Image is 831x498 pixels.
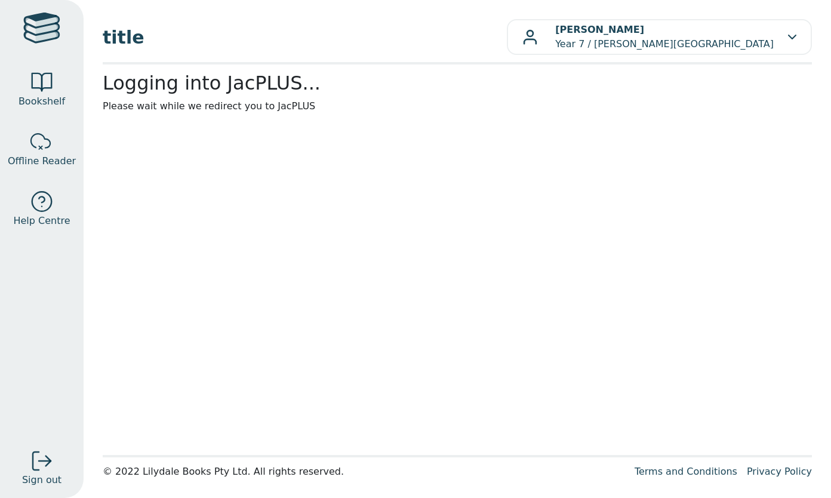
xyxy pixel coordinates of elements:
[103,24,507,51] span: title
[555,23,774,51] p: Year 7 / [PERSON_NAME][GEOGRAPHIC_DATA]
[555,24,644,35] b: [PERSON_NAME]
[13,214,70,228] span: Help Centre
[635,466,737,477] a: Terms and Conditions
[8,154,76,168] span: Offline Reader
[19,94,65,109] span: Bookshelf
[747,466,812,477] a: Privacy Policy
[507,19,812,55] button: [PERSON_NAME]Year 7 / [PERSON_NAME][GEOGRAPHIC_DATA]
[103,99,812,113] p: Please wait while we redirect you to JacPLUS
[103,72,812,94] h2: Logging into JacPLUS...
[22,473,61,487] span: Sign out
[103,465,625,479] div: © 2022 Lilydale Books Pty Ltd. All rights reserved.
